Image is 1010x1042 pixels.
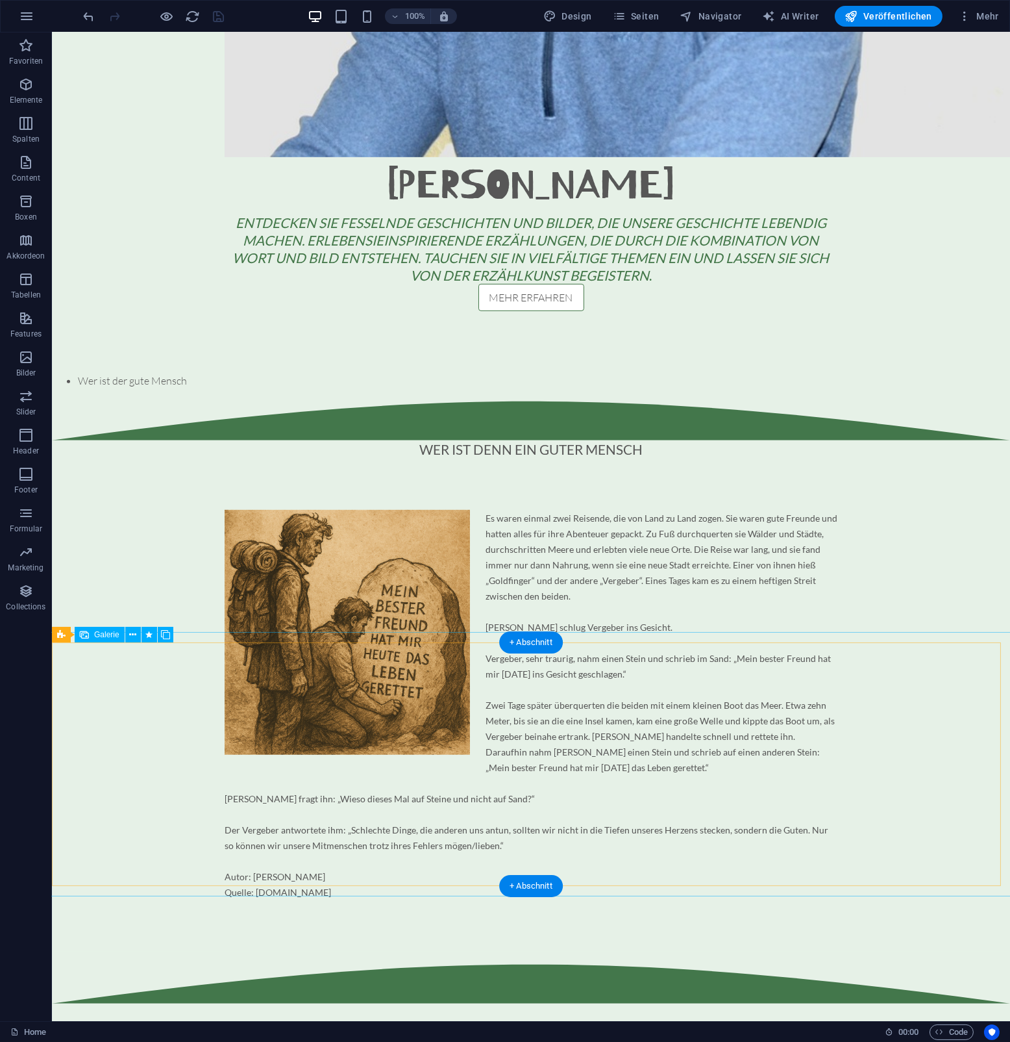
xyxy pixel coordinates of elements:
[9,56,43,66] p: Favoriten
[613,10,659,23] span: Seiten
[907,1027,909,1037] span: :
[10,1024,46,1040] a: Klick, um Auswahl aufzuheben. Doppelklick öffnet Seitenverwaltung
[10,95,43,105] p: Elemente
[385,8,431,24] button: 100%
[16,407,36,417] p: Slider
[835,6,942,27] button: Veröffentlichen
[10,524,43,534] p: Formular
[538,6,597,27] div: Design (Strg+Alt+Y)
[15,212,37,222] p: Boxen
[538,6,597,27] button: Design
[935,1024,968,1040] span: Code
[186,9,201,24] i: Seite neu laden
[543,10,592,23] span: Design
[885,1024,919,1040] h6: Session-Zeit
[675,6,747,27] button: Navigator
[930,1024,974,1040] button: Code
[958,10,999,23] span: Mehr
[94,631,119,639] span: Galerie
[608,6,665,27] button: Seiten
[404,8,425,24] h6: 100%
[953,6,1004,27] button: Mehr
[12,134,40,144] p: Spalten
[8,563,43,573] p: Marketing
[12,173,40,183] p: Content
[6,251,45,261] p: Akkordeon
[845,10,932,23] span: Veröffentlichen
[10,329,42,339] p: Features
[16,368,36,378] p: Bilder
[13,446,39,456] p: Header
[499,875,563,897] div: + Abschnitt
[14,485,38,495] p: Footer
[898,1024,918,1040] span: 00 00
[438,10,450,22] i: Bei Größenänderung Zoomstufe automatisch an das gewählte Gerät anpassen.
[984,1024,1000,1040] button: Usercentrics
[763,10,819,23] span: AI Writer
[757,6,824,27] button: AI Writer
[499,631,563,654] div: + Abschnitt
[185,8,201,24] button: reload
[81,8,97,24] button: undo
[680,10,742,23] span: Navigator
[6,602,45,612] p: Collections
[159,8,175,24] button: Klicke hier, um den Vorschau-Modus zu verlassen
[82,9,97,24] i: Rückgängig: Galeriebilder hinzufügen (Strg+Z)
[11,290,41,300] p: Tabellen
